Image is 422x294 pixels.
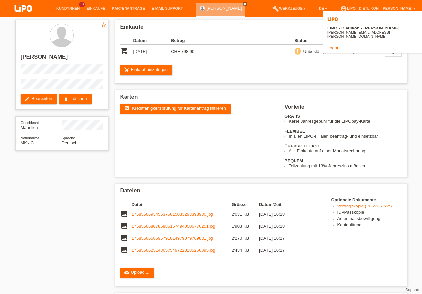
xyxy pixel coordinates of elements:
[316,6,330,10] a: DE ▾
[295,37,385,45] th: Status
[259,208,313,220] td: [DATE] 16:18
[327,30,418,38] div: [PERSON_NAME][EMAIL_ADDRESS][PERSON_NAME][DOMAIN_NAME]
[101,22,107,28] i: star_border
[232,208,259,220] td: 2'031 KB
[124,67,129,72] i: add_shopping_cart
[7,14,40,19] a: LIPO pay
[132,224,215,229] a: 17585506807868851574940506776251.jpg
[124,270,129,275] i: cloud_upload
[295,49,300,53] i: priority_high
[259,244,313,256] td: [DATE] 16:17
[171,37,209,45] th: Betrag
[132,212,213,217] a: 1758550693455375015033293398980.jpg
[25,96,30,101] i: edit
[21,54,103,64] h2: [PERSON_NAME]
[133,45,171,58] td: [DATE]
[109,6,148,10] a: Kartenanträge
[337,210,402,216] li: ID-/Passkopie
[120,234,128,242] i: image
[289,148,401,153] li: Alle Einkäufe auf einer Monatsrechnung
[289,119,401,124] li: Keine Jahresgebühr für die LIPOpay-Karte
[284,129,305,134] b: FLEXIBEL
[120,47,128,55] i: POSP00027856
[120,24,402,33] h2: Einkäufe
[21,136,39,140] span: Nationalität
[53,6,83,10] a: Kund*innen
[284,114,300,119] b: GRATIS
[148,6,186,10] a: E-Mail Support
[120,187,402,197] h2: Dateien
[405,288,419,292] a: Support
[243,2,247,6] a: close
[62,136,75,140] span: Sprache
[21,94,57,104] a: editBearbeiten
[62,140,78,145] span: Deutsch
[171,45,209,58] td: CHF 798.90
[132,106,226,111] span: Kreditfähigkeitsprüfung für Kartenantrag initiieren
[301,48,356,55] div: Unbestätigt, in Bearbeitung
[59,94,91,104] a: deleteLöschen
[337,204,392,208] a: Vertragskopie (POWERPAY)
[120,268,154,278] a: cloud_uploadUpload ...
[284,144,319,148] b: ÜBERSICHTLICH
[232,232,259,244] td: 2'270 KB
[337,6,419,10] a: account_circleLIPO - Dietlikon - [PERSON_NAME] ▾
[284,158,303,163] b: BEQUEM
[289,134,401,139] li: In allen LIPO-Filialen beantrag- und einsetzbar
[120,65,173,75] a: add_shopping_cartEinkauf hinzufügen
[21,140,34,145] span: Mazedonien / C / 01.09.2001
[83,6,108,10] a: Einkäufe
[327,26,399,30] b: LIPO - Dietlikon - [PERSON_NAME]
[337,216,402,222] li: Aufenthaltsbewilligung
[207,6,242,11] a: [PERSON_NAME]
[120,246,128,254] i: image
[272,5,279,12] i: build
[21,121,39,125] span: Geschlecht
[289,163,401,168] li: Teilzahlung mit 13% Jahreszins möglich
[79,2,85,7] span: 13
[120,210,128,218] i: image
[327,14,338,25] img: 39073_square.png
[132,248,215,253] a: 17585506251486575497220185266895.jpg
[120,222,128,230] i: image
[232,201,259,208] th: Grösse
[269,6,309,10] a: buildWerkzeuge ▾
[63,96,69,101] i: delete
[259,201,313,208] th: Datum/Zeit
[259,220,313,232] td: [DATE] 16:18
[284,104,401,114] h2: Vorteile
[259,232,313,244] td: [DATE] 16:17
[124,106,129,111] i: fact_check
[132,201,232,208] th: Datei
[101,22,107,29] a: star_border
[132,236,213,241] a: 1758550658695791014979079769831.jpg
[327,45,341,50] a: Logout
[133,37,171,45] th: Datum
[232,220,259,232] td: 1'903 KB
[21,120,62,130] div: Männlich
[120,104,231,114] a: fact_check Kreditfähigkeitsprüfung für Kartenantrag initiieren
[331,197,402,202] h4: Optionale Dokumente
[337,222,402,229] li: Kaufquittung
[120,94,402,104] h2: Karten
[232,244,259,256] td: 2'434 KB
[340,5,347,12] i: account_circle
